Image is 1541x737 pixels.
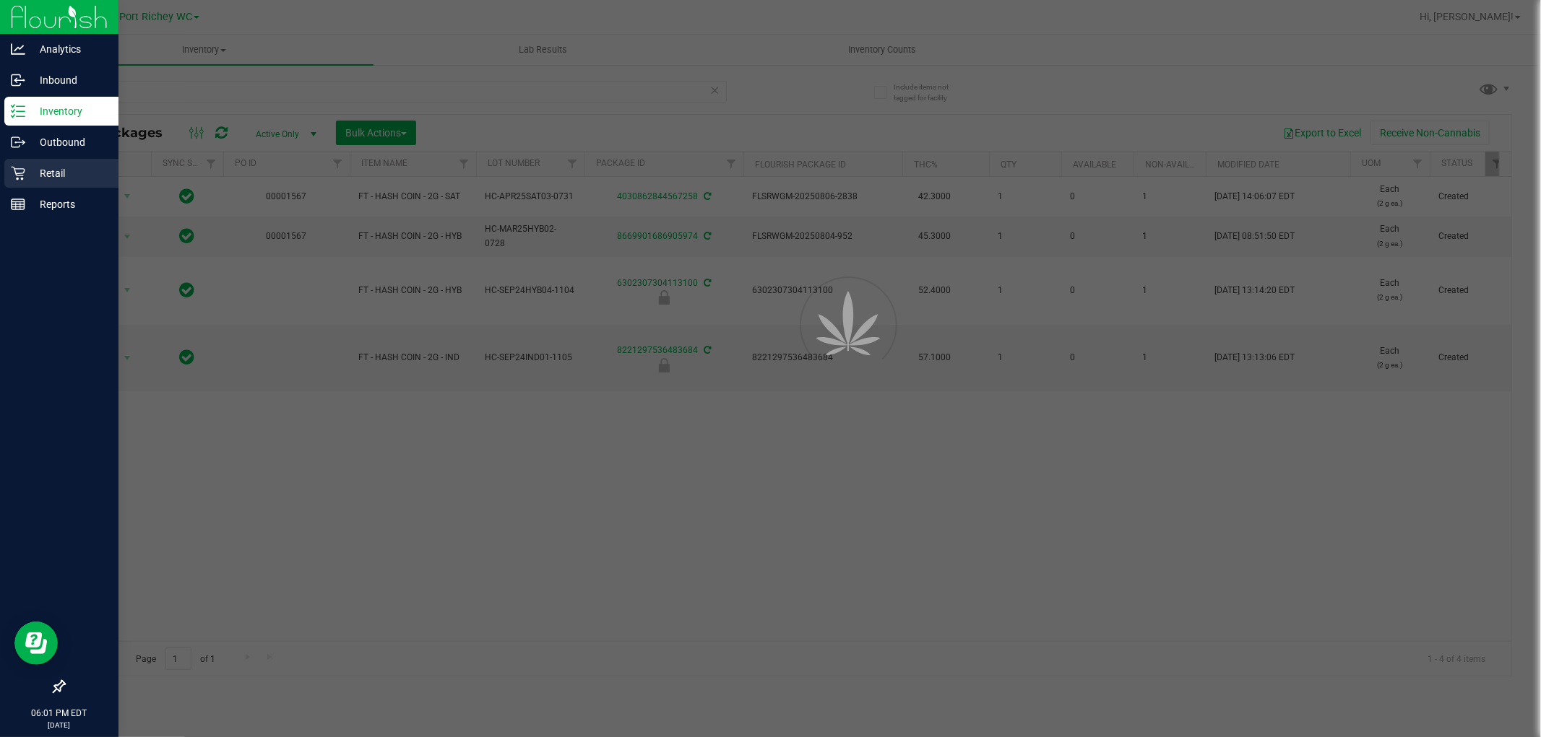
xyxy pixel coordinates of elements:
[11,166,25,180] inline-svg: Retail
[11,104,25,118] inline-svg: Inventory
[11,73,25,87] inline-svg: Inbound
[7,720,112,731] p: [DATE]
[25,196,112,213] p: Reports
[25,134,112,151] p: Outbound
[25,103,112,120] p: Inventory
[7,707,112,720] p: 06:01 PM EDT
[11,42,25,56] inline-svg: Analytics
[11,197,25,211] inline-svg: Reports
[11,135,25,149] inline-svg: Outbound
[25,71,112,89] p: Inbound
[25,40,112,58] p: Analytics
[25,165,112,182] p: Retail
[14,622,58,665] iframe: Resource center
